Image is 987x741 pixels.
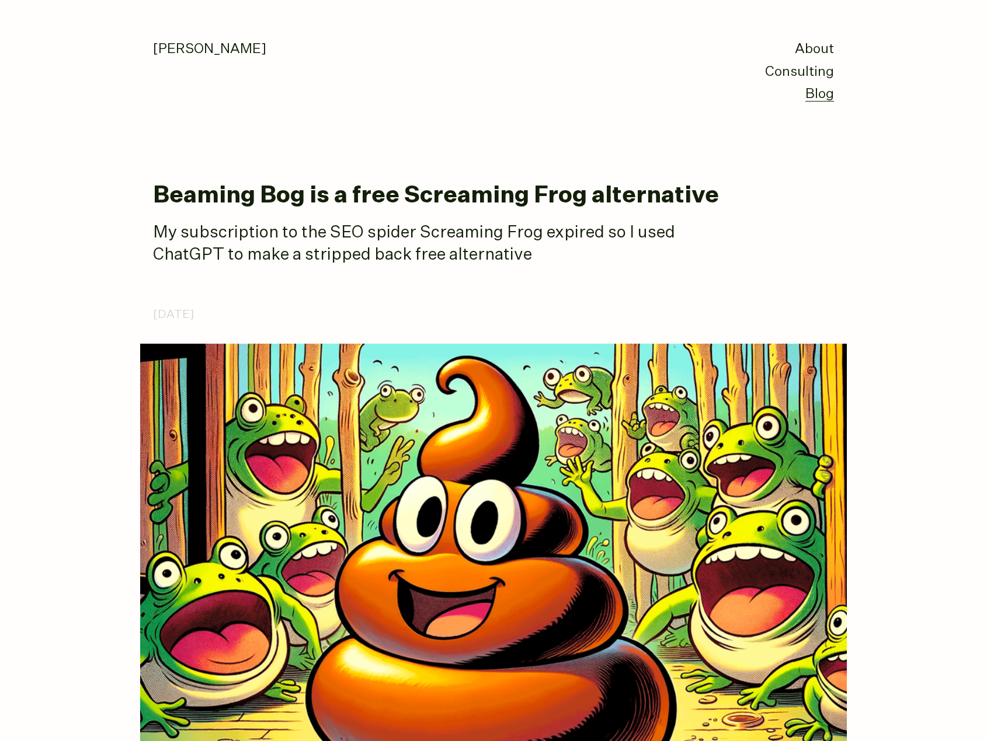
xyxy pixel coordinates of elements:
[765,39,834,106] nav: primary
[805,88,834,102] a: Blog
[153,183,834,209] h1: Beaming Bog is a free Screaming Frog alternative
[795,43,834,56] a: About
[153,222,737,267] p: My subscription to the SEO spider Screaming Frog expired so I used ChatGPT to make a stripped bac...
[153,305,194,324] time: [DATE]
[765,65,834,79] a: Consulting
[153,43,266,56] a: [PERSON_NAME]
